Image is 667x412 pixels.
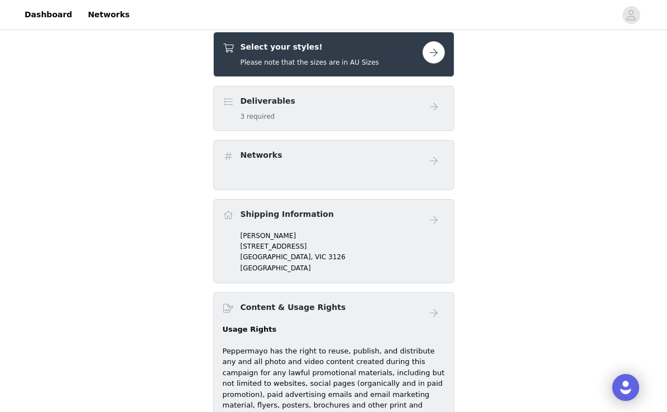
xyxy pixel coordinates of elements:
h4: Select your styles! [241,41,379,53]
h4: Deliverables [241,95,295,107]
div: Open Intercom Messenger [612,374,639,401]
div: Deliverables [213,86,454,131]
a: Dashboard [18,2,79,27]
h5: Please note that the sizes are in AU Sizes [241,57,379,67]
span: VIC [315,253,326,261]
h4: Shipping Information [241,209,334,220]
h4: Networks [241,149,282,161]
span: 3126 [328,253,346,261]
a: Networks [81,2,136,27]
div: Select your styles! [213,32,454,77]
p: [GEOGRAPHIC_DATA] [241,263,445,273]
h4: Content & Usage Rights [241,302,346,313]
div: Networks [213,140,454,190]
span: [GEOGRAPHIC_DATA], [241,253,313,261]
p: [PERSON_NAME] [241,231,445,241]
strong: Usage Rights [223,325,277,333]
p: [STREET_ADDRESS] [241,241,445,251]
h5: 3 required [241,112,295,122]
div: Shipping Information [213,199,454,283]
div: avatar [626,6,636,24]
